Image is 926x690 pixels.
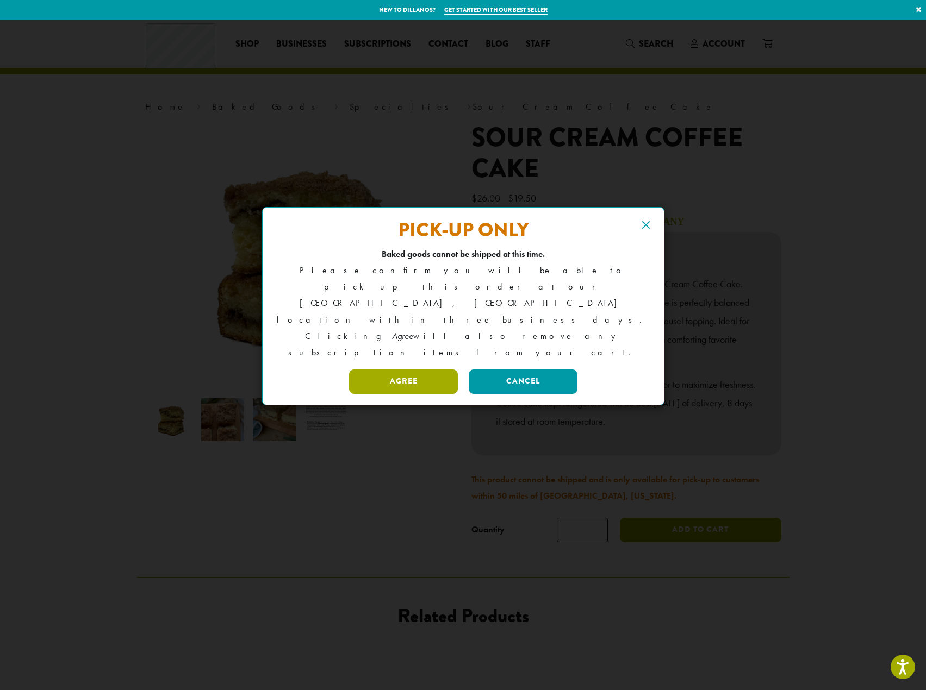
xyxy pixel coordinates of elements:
[274,246,653,361] p: Please confirm you will be able to pick up this order at our [GEOGRAPHIC_DATA], [GEOGRAPHIC_DATA]...
[469,369,577,394] button: Cancel
[382,248,545,260] strong: Baked goods cannot be shipped at this time.
[444,5,548,15] a: Get started with our best seller
[398,216,529,244] a: Pick-Up Only
[392,330,413,342] em: Agree
[349,369,458,394] button: Agree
